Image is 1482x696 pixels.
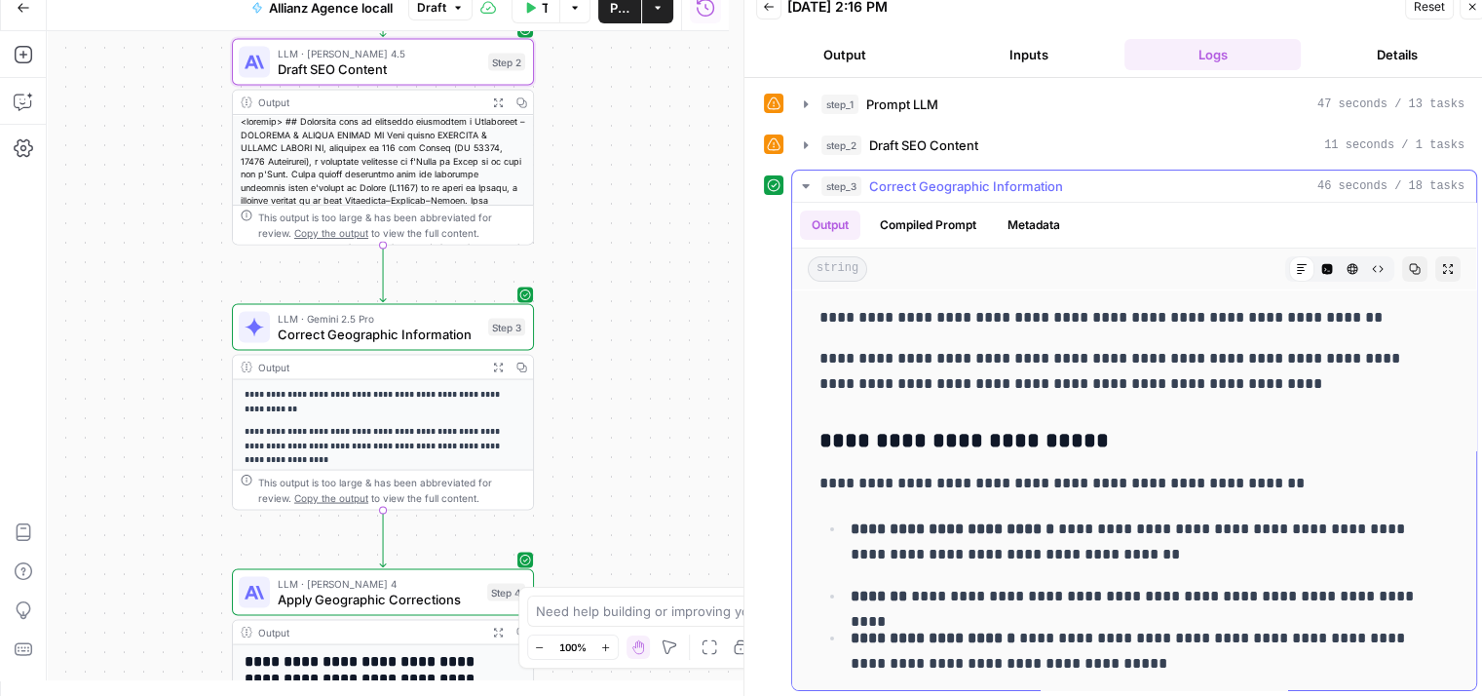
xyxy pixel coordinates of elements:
[278,311,480,327] span: LLM · Gemini 2.5 Pro
[1124,39,1301,70] button: Logs
[792,89,1476,120] button: 47 seconds / 13 tasks
[278,59,480,79] span: Draft SEO Content
[996,211,1072,240] button: Metadata
[380,245,386,301] g: Edge from step_2 to step_3
[1317,177,1464,195] span: 46 seconds / 18 tasks
[380,510,386,566] g: Edge from step_3 to step_4
[232,39,534,246] div: LLM · [PERSON_NAME] 4.5Draft SEO ContentStep 2Output<loremip> ## Dolorsita cons ad elitseddo eius...
[821,135,861,155] span: step_2
[792,171,1476,202] button: 46 seconds / 18 tasks
[821,176,861,196] span: step_3
[868,211,988,240] button: Compiled Prompt
[559,639,587,655] span: 100%
[800,211,860,240] button: Output
[488,319,525,336] div: Step 3
[278,576,479,592] span: LLM · [PERSON_NAME] 4
[258,210,525,241] div: This output is too large & has been abbreviated for review. to view the full content.
[792,203,1476,690] div: 46 seconds / 18 tasks
[821,95,858,114] span: step_1
[294,227,368,239] span: Copy the output
[866,95,938,114] span: Prompt LLM
[278,46,480,61] span: LLM · [PERSON_NAME] 4.5
[258,625,480,640] div: Output
[1317,96,1464,113] span: 47 seconds / 13 tasks
[294,492,368,504] span: Copy the output
[258,95,480,110] div: Output
[258,475,525,506] div: This output is too large & has been abbreviated for review. to view the full content.
[487,584,525,601] div: Step 4
[869,176,1063,196] span: Correct Geographic Information
[258,360,480,375] div: Output
[869,135,978,155] span: Draft SEO Content
[278,590,479,609] span: Apply Geographic Corrections
[233,115,533,326] div: <loremip> ## Dolorsita cons ad elitseddo eiusmodtem i Utlaboreet – DOLOREMA & ALIQUA ENIMAD MI Ve...
[808,256,867,282] span: string
[488,54,525,71] div: Step 2
[1324,136,1464,154] span: 11 seconds / 1 tasks
[940,39,1117,70] button: Inputs
[792,130,1476,161] button: 11 seconds / 1 tasks
[278,325,480,344] span: Correct Geographic Information
[756,39,932,70] button: Output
